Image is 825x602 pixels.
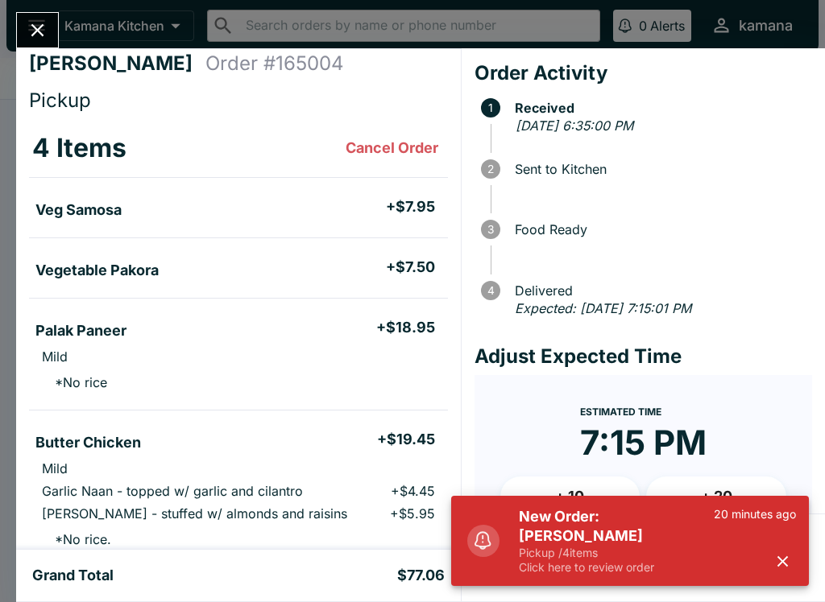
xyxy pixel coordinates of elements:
h4: Order # 165004 [205,52,344,76]
p: 20 minutes ago [714,507,796,522]
span: Estimated Time [580,406,661,418]
h4: [PERSON_NAME] [29,52,205,76]
p: * No rice. [42,531,111,547]
time: 7:15 PM [580,422,707,464]
text: 1 [488,101,493,114]
text: 4 [487,284,494,297]
em: Expected: [DATE] 7:15:01 PM [515,300,691,316]
button: + 10 [500,476,641,517]
span: Pickup [29,89,91,112]
p: [PERSON_NAME] - stuffed w/ almonds and raisins [42,505,347,522]
p: Mild [42,348,68,365]
h5: + $7.50 [386,258,435,277]
h3: 4 Items [32,132,126,164]
button: + 20 [646,476,786,517]
h5: Vegetable Pakora [35,261,159,280]
button: Cancel Order [339,132,445,164]
text: 3 [487,223,494,236]
span: Food Ready [507,222,812,237]
h5: $77.06 [397,566,445,585]
h5: + $18.95 [376,318,435,337]
h4: Adjust Expected Time [475,344,812,369]
p: Pickup / 4 items [519,546,714,560]
button: Close [17,13,58,47]
p: * No rice [42,374,107,390]
h5: + $7.95 [386,197,435,216]
text: 2 [487,163,494,175]
h5: Veg Samosa [35,200,122,220]
p: Garlic Naan - topped w/ garlic and cilantro [42,483,303,499]
p: + $5.95 [390,505,435,522]
span: Received [507,101,812,115]
h5: New Order: [PERSON_NAME] [519,507,714,546]
p: + $4.45 [391,483,435,499]
h4: Order Activity [475,61,812,85]
h5: Butter Chicken [35,433,141,452]
p: Click here to review order [519,560,714,575]
h5: + $19.45 [377,430,435,449]
span: Delivered [507,283,812,298]
table: orders table [29,119,448,567]
em: [DATE] 6:35:00 PM [516,118,633,134]
h5: Grand Total [32,566,114,585]
span: Sent to Kitchen [507,162,812,176]
p: Mild [42,460,68,476]
h5: Palak Paneer [35,321,126,340]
